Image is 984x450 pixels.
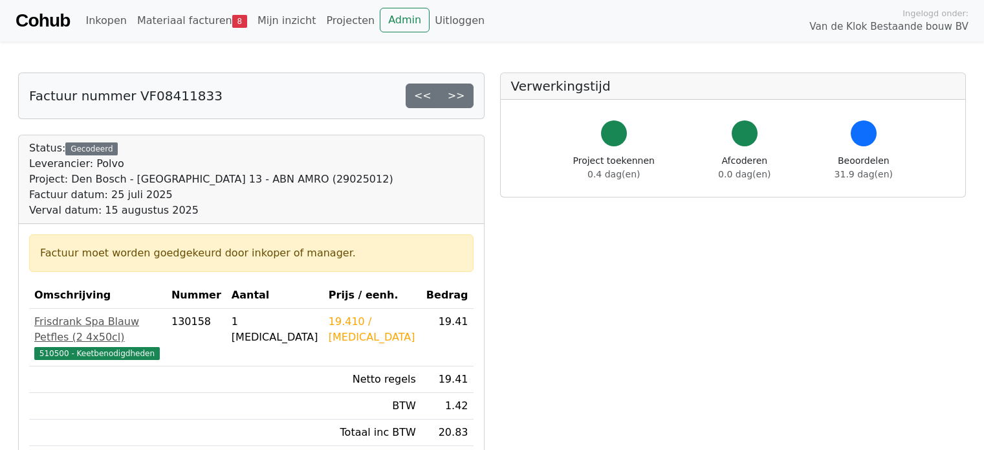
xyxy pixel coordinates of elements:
div: Factuur datum: 25 juli 2025 [29,187,393,203]
div: Gecodeerd [65,142,118,155]
div: Frisdrank Spa Blauw Petfles (2 4x50cl) [34,314,161,345]
a: >> [439,84,474,108]
span: 0.4 dag(en) [587,169,640,179]
div: Project toekennen [573,154,655,181]
span: Van de Klok Bestaande bouw BV [809,19,968,34]
a: Admin [380,8,430,32]
th: Nummer [166,282,226,309]
a: Projecten [321,8,380,34]
div: Verval datum: 15 augustus 2025 [29,203,393,218]
div: Afcoderen [718,154,771,181]
a: Inkopen [80,8,131,34]
td: 19.41 [421,366,474,393]
td: 1.42 [421,393,474,420]
th: Prijs / eenh. [323,282,421,309]
a: Materiaal facturen8 [132,8,252,34]
span: 0.0 dag(en) [718,169,771,179]
div: Leverancier: Polvo [29,156,393,172]
td: Netto regels [323,366,421,393]
a: Cohub [16,5,70,36]
div: 1 [MEDICAL_DATA] [232,314,318,345]
div: 19.410 / [MEDICAL_DATA] [329,314,416,345]
th: Bedrag [421,282,474,309]
td: 19.41 [421,309,474,366]
span: 31.9 dag(en) [835,169,893,179]
a: Frisdrank Spa Blauw Petfles (2 4x50cl)510500 - Keetbenodigdheden [34,314,161,361]
span: 510500 - Keetbenodigdheden [34,347,160,360]
th: Omschrijving [29,282,166,309]
span: 8 [232,15,247,28]
td: 20.83 [421,420,474,446]
h5: Factuur nummer VF08411833 [29,88,223,104]
td: BTW [323,393,421,420]
div: Project: Den Bosch - [GEOGRAPHIC_DATA] 13 - ABN AMRO (29025012) [29,172,393,187]
div: Status: [29,141,393,218]
th: Aantal [226,282,323,309]
td: Totaal inc BTW [323,420,421,446]
div: Beoordelen [835,154,893,181]
div: Factuur moet worden goedgekeurd door inkoper of manager. [40,245,463,261]
a: Uitloggen [430,8,490,34]
td: 130158 [166,309,226,366]
span: Ingelogd onder: [902,7,968,19]
h5: Verwerkingstijd [511,78,956,94]
a: Mijn inzicht [252,8,322,34]
a: << [406,84,440,108]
